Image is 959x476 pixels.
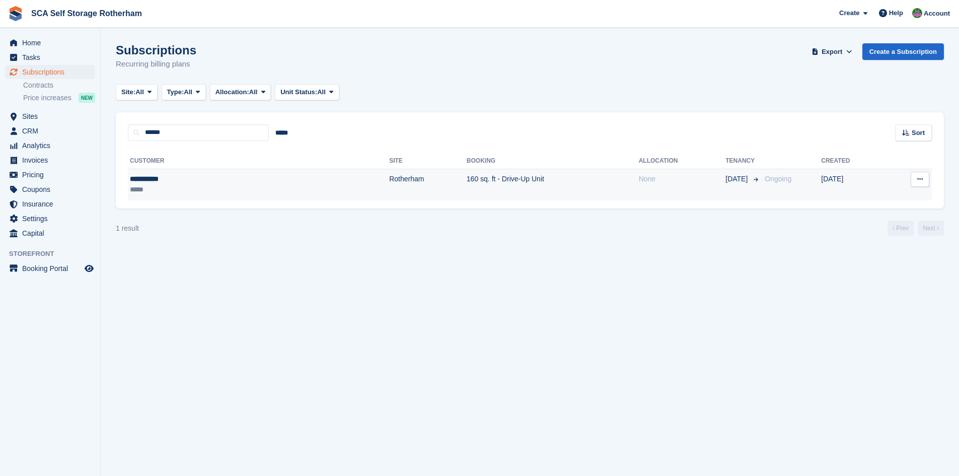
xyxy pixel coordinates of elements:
td: [DATE] [821,169,885,200]
span: Tasks [22,50,83,64]
span: Pricing [22,168,83,182]
button: Allocation: All [210,84,271,101]
a: menu [5,197,95,211]
th: Site [389,153,467,169]
th: Booking [467,153,639,169]
a: Price increases NEW [23,92,95,103]
span: Help [889,8,903,18]
a: menu [5,65,95,79]
span: Invoices [22,153,83,167]
a: menu [5,139,95,153]
a: menu [5,182,95,196]
a: menu [5,50,95,64]
span: [DATE] [725,174,750,184]
span: Ongoing [765,175,791,183]
button: Site: All [116,84,158,101]
th: Allocation [639,153,726,169]
span: Coupons [22,182,83,196]
a: menu [5,124,95,138]
a: menu [5,109,95,123]
a: menu [5,212,95,226]
div: None [639,174,726,184]
span: Sort [912,128,925,138]
span: Type: [167,87,184,97]
a: Contracts [23,81,95,90]
button: Type: All [162,84,206,101]
td: Rotherham [389,169,467,200]
span: All [249,87,258,97]
th: Created [821,153,885,169]
a: menu [5,261,95,276]
span: Storefront [9,249,100,259]
span: Export [822,47,842,57]
a: menu [5,153,95,167]
span: Insurance [22,197,83,211]
a: Previous [888,221,914,236]
th: Tenancy [725,153,761,169]
a: menu [5,226,95,240]
span: All [135,87,144,97]
nav: Page [886,221,946,236]
a: menu [5,168,95,182]
a: Create a Subscription [862,43,944,60]
span: Sites [22,109,83,123]
img: stora-icon-8386f47178a22dfd0bd8f6a31ec36ba5ce8667c1dd55bd0f319d3a0aa187defe.svg [8,6,23,21]
button: Unit Status: All [275,84,339,101]
span: Price increases [23,93,71,103]
a: menu [5,36,95,50]
td: 160 sq. ft - Drive-Up Unit [467,169,639,200]
span: Booking Portal [22,261,83,276]
span: Site: [121,87,135,97]
div: NEW [79,93,95,103]
span: Settings [22,212,83,226]
h1: Subscriptions [116,43,196,57]
img: Sarah Race [912,8,922,18]
span: Subscriptions [22,65,83,79]
span: Create [839,8,859,18]
span: All [184,87,192,97]
div: 1 result [116,223,139,234]
button: Export [810,43,854,60]
th: Customer [128,153,389,169]
span: All [317,87,326,97]
a: Preview store [83,262,95,275]
span: Allocation: [215,87,249,97]
span: CRM [22,124,83,138]
p: Recurring billing plans [116,58,196,70]
a: Next [918,221,944,236]
span: Home [22,36,83,50]
span: Account [924,9,950,19]
span: Unit Status: [280,87,317,97]
span: Capital [22,226,83,240]
a: SCA Self Storage Rotherham [27,5,146,22]
span: Analytics [22,139,83,153]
